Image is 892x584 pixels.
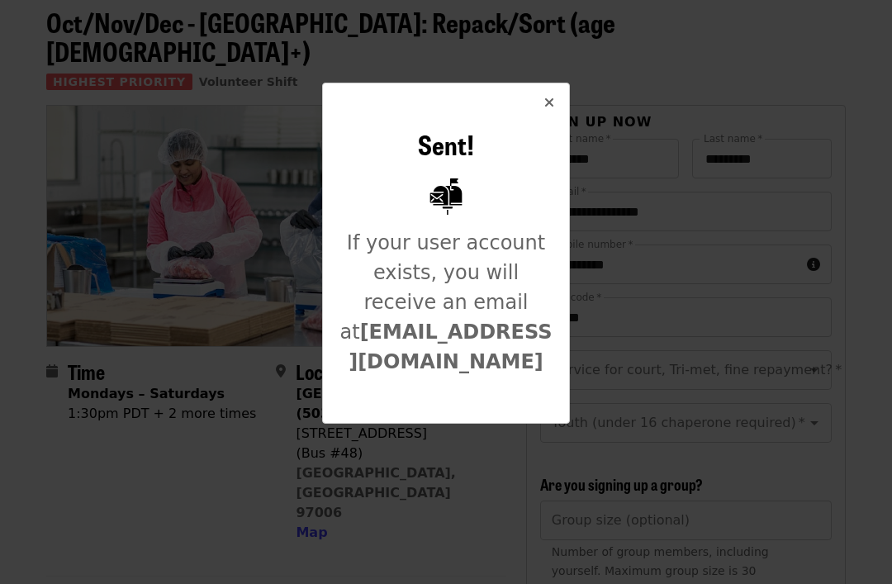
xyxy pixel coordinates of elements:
img: Mailbox with letter inside [415,165,477,228]
span: Sent! [418,125,474,164]
i: times icon [544,95,554,111]
strong: [EMAIL_ADDRESS][DOMAIN_NAME] [349,320,552,373]
span: If your user account exists, you will receive an email at [340,231,553,373]
button: Close [529,83,569,123]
